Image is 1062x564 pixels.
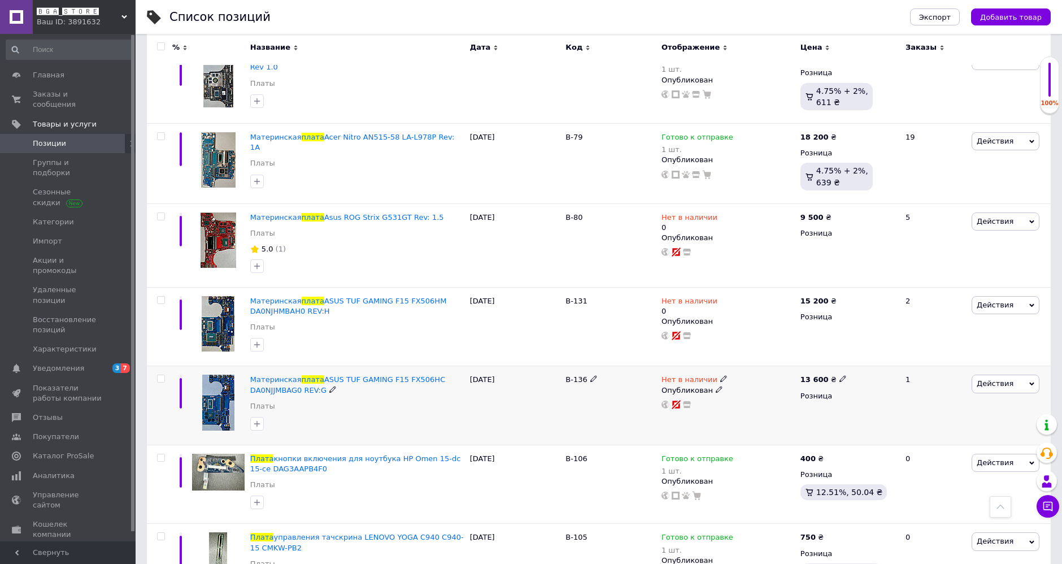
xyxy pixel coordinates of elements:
span: 639 ₴ [816,178,840,187]
img: Материнская плата ASUS TUF GAMING F15 FX506HM DA0NJHMBAH0 REV:H [202,296,234,352]
span: Код [565,42,582,53]
span: Действия [977,301,1013,309]
span: Заказы и сообщения [33,89,105,110]
div: [DATE] [467,44,563,124]
span: Нет в наличии [661,297,717,309]
a: Платы [250,322,275,332]
div: Розница [800,470,896,480]
span: Цена [800,42,822,53]
a: Платы [250,228,275,238]
a: МатеринскаяплатаAcer Nitro AN515-58 LA-L978P Rev: 1A [250,133,454,151]
div: 19 [899,124,969,204]
span: Действия [977,537,1013,545]
div: Розница [800,68,896,78]
div: ₴ [800,132,837,142]
div: Ваш ID: 3891632 [37,17,136,27]
span: Экспорт [919,13,951,21]
span: Действия [977,458,1013,467]
img: Материнская плата Acer Nitro AN515-58 LA-L978P Rev: 1A [201,132,236,188]
div: [DATE] [467,366,563,445]
div: 0 [661,296,717,316]
span: Название [250,42,290,53]
span: Нет в наличии [661,375,717,387]
span: Товары и услуги [33,119,97,129]
span: Плата [250,533,274,541]
span: Заказы [906,42,937,53]
span: B-79 [565,133,582,141]
span: ASUS TUF GAMING F15 FX506HC DA0NJJMBAG0 REV:G [250,375,445,394]
span: 3 [112,363,121,373]
div: 1 [899,44,969,124]
span: 12.51%, 50.04 ₴ [816,488,883,497]
span: Показатели работы компании [33,383,105,404]
div: Розница [800,148,896,158]
span: 5.0 [262,245,273,253]
a: Платакнопки включения для ноутбука HP Omen 15-dc 15-ce DAG3AAPB4F0 [250,454,460,473]
a: МатеринскаяплатаAsus ROG Strix G531GT Rev: 1.5 [250,213,444,222]
a: МатеринскаяплатаASUS TUF GAMING F15 FX506HM DA0NJHMBAH0 REV:H [250,297,446,315]
span: Дата [470,42,491,53]
span: Действия [977,217,1013,225]
div: 1 [899,366,969,445]
span: Сезонные скидки [33,187,105,207]
div: Розница [800,391,896,401]
div: Опубликован [661,233,795,243]
span: B-106 [565,454,587,463]
div: Опубликован [661,316,795,327]
span: Материнская [250,213,302,222]
span: плата [302,375,324,384]
span: ASUS TUF GAMING F15 FX506HM DA0NJHMBAH0 REV:H [250,297,446,315]
div: ₴ [800,212,832,223]
div: [DATE] [467,124,563,204]
a: Платы [250,401,275,411]
span: Действия [977,137,1013,145]
img: Плата кнопки включения для ноутбука HP Omen 15-dc 15-ce DAG3AAPB4F0 [192,454,245,491]
div: 1 шт. [661,145,733,154]
span: Отображение [661,42,720,53]
span: Добавить товар [980,13,1042,21]
div: [DATE] [467,203,563,287]
b: 9 500 [800,213,824,222]
div: Список позиций [169,11,271,23]
button: Экспорт [910,8,960,25]
span: Акции и промокоды [33,255,105,276]
span: Материнская [250,297,302,305]
b: 18 200 [800,133,829,141]
button: Добавить товар [971,8,1051,25]
span: Нет в наличии [661,213,717,225]
span: Acer Nitro AN515-58 LA-L978P Rev: 1A [250,133,454,151]
div: ₴ [800,454,824,464]
div: Опубликован [661,476,795,487]
button: Чат с покупателем [1037,495,1059,518]
div: Опубликован [661,385,795,396]
div: 1 шт. [661,65,733,73]
a: МатеринскаяплатаASUS TUF GAMING F15 FX506HC DA0NJJMBAG0 REV:G [250,375,445,394]
span: Покупатели [33,432,79,442]
a: Платауправления тачскрина LENOVO YOGA C940 C940-15 CMKW-PB2 [250,533,464,552]
span: Материнская [250,375,302,384]
span: B-80 [565,213,582,222]
span: % [172,42,180,53]
span: Категории [33,217,74,227]
span: Материнская [250,133,302,141]
b: 13 600 [800,375,829,384]
img: Материнская плата Asus ROG Strix G531GT Rev: 1.5 [201,212,236,268]
span: Готово к отправке [661,533,733,545]
span: Готово к отправке [661,454,733,466]
div: Опубликован [661,155,795,165]
div: Розница [800,228,896,238]
span: плата [302,213,324,222]
div: 0 [899,445,969,524]
span: Группы и подборки [33,158,105,178]
span: 7 [121,363,130,373]
input: Поиск [6,40,133,60]
span: плата [302,297,324,305]
span: Характеристики [33,344,97,354]
div: 2 [899,287,969,366]
span: Аналитика [33,471,75,481]
span: 611 ₴ [816,98,840,107]
div: ₴ [800,296,837,306]
span: Действия [977,379,1013,388]
span: Уведомления [33,363,84,374]
span: Asus ROG Strix G531GT Rev: 1.5 [324,213,444,222]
